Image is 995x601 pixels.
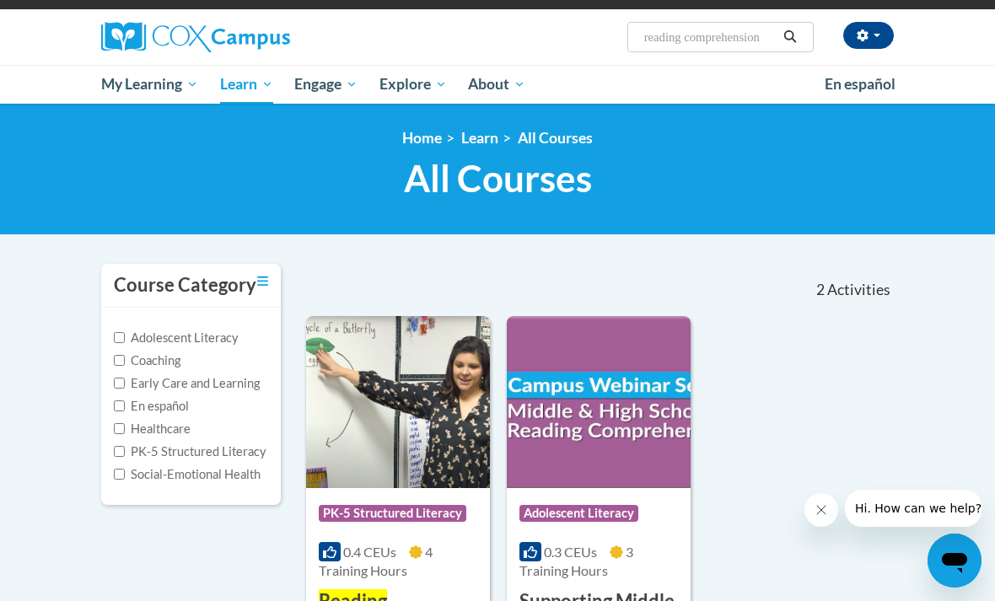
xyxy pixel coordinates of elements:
span: All Courses [404,156,592,201]
span: 2 [816,281,825,299]
button: Account Settings [843,22,894,49]
a: En español [814,67,906,102]
a: Learn [209,65,284,104]
input: Checkbox for Options [114,446,125,457]
div: Main menu [89,65,906,104]
input: Checkbox for Options [114,423,125,434]
span: Activities [827,281,890,299]
input: Search Courses [643,27,777,47]
label: Healthcare [114,420,191,438]
span: Explore [379,74,447,94]
a: Engage [283,65,368,104]
img: Course Logo [507,316,691,488]
span: 4 Training Hours [319,544,433,578]
span: 0.3 CEUs [544,544,597,560]
input: Checkbox for Options [114,400,125,411]
img: Cox Campus [101,22,290,52]
iframe: Close message [804,493,838,527]
span: Engage [294,74,358,94]
input: Checkbox for Options [114,469,125,480]
label: Early Care and Learning [114,374,260,393]
input: Checkbox for Options [114,355,125,366]
a: About [458,65,537,104]
a: All Courses [518,129,593,147]
input: Checkbox for Options [114,378,125,389]
a: Cox Campus [101,22,348,52]
span: 0.4 CEUs [343,544,396,560]
span: PK-5 Structured Literacy [319,505,466,522]
img: Course Logo [306,316,490,488]
a: Home [402,129,442,147]
label: Social-Emotional Health [114,465,261,484]
label: Coaching [114,351,180,370]
span: About [468,74,525,94]
button: Search [777,27,803,47]
a: Toggle collapse [257,272,268,291]
input: Checkbox for Options [114,332,125,343]
span: En español [825,75,895,93]
span: Adolescent Literacy [519,505,638,522]
label: Adolescent Literacy [114,329,239,347]
a: My Learning [90,65,209,104]
label: En español [114,397,189,416]
iframe: Message from company [845,490,982,527]
a: Explore [368,65,458,104]
h3: Course Category [114,272,256,298]
a: Learn [461,129,498,147]
label: PK-5 Structured Literacy [114,443,266,461]
iframe: Button to launch messaging window [928,534,982,588]
span: My Learning [101,74,198,94]
span: Learn [220,74,273,94]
